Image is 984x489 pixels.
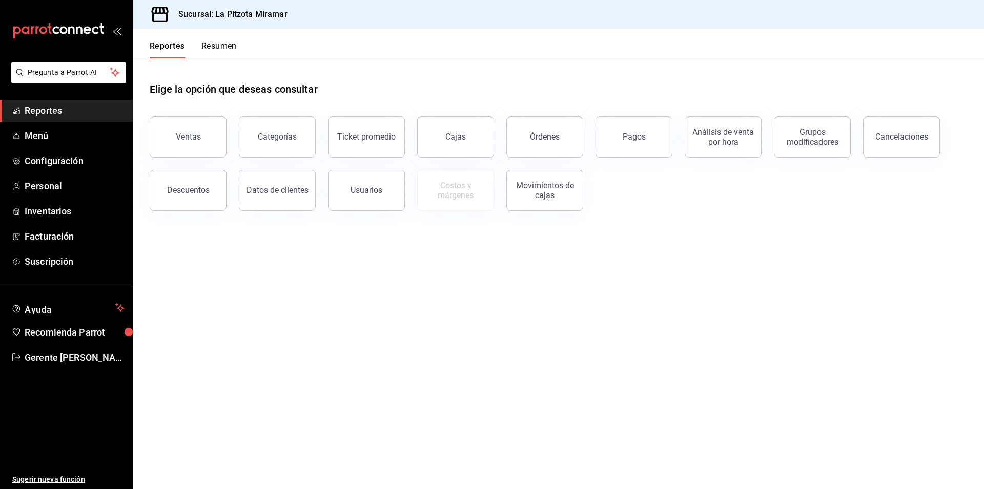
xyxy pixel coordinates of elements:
span: Personal [25,179,125,193]
button: Movimientos de cajas [506,170,583,211]
button: Reportes [150,41,185,58]
span: Reportes [25,104,125,118]
a: Cajas [417,116,494,158]
button: Resumen [201,41,237,58]
div: Costos y márgenes [424,181,487,200]
button: open_drawer_menu [113,27,121,35]
button: Cancelaciones [863,116,940,158]
div: Descuentos [167,185,210,195]
button: Grupos modificadores [774,116,851,158]
h3: Sucursal: La Pitzota Miramar [170,8,288,21]
span: Pregunta a Parrot AI [28,67,110,78]
span: Suscripción [25,255,125,268]
button: Contrata inventarios para ver este reporte [417,170,494,211]
button: Ventas [150,116,227,158]
button: Órdenes [506,116,583,158]
button: Usuarios [328,170,405,211]
button: Categorías [239,116,316,158]
div: Ticket promedio [337,132,396,142]
div: Grupos modificadores [781,127,844,147]
span: Ayuda [25,302,111,314]
span: Gerente [PERSON_NAME] [25,350,125,364]
span: Recomienda Parrot [25,325,125,339]
h1: Elige la opción que deseas consultar [150,82,318,97]
button: Análisis de venta por hora [685,116,762,158]
div: Análisis de venta por hora [691,127,755,147]
span: Inventarios [25,204,125,218]
button: Datos de clientes [239,170,316,211]
div: Movimientos de cajas [513,181,577,200]
a: Pregunta a Parrot AI [7,74,126,85]
div: Cajas [445,131,466,143]
button: Ticket promedio [328,116,405,158]
div: Categorías [258,132,297,142]
button: Pagos [596,116,672,158]
div: navigation tabs [150,41,237,58]
button: Pregunta a Parrot AI [11,62,126,83]
div: Usuarios [351,185,382,195]
span: Facturación [25,229,125,243]
span: Sugerir nueva función [12,474,125,485]
div: Datos de clientes [247,185,309,195]
button: Descuentos [150,170,227,211]
span: Configuración [25,154,125,168]
div: Ventas [176,132,201,142]
span: Menú [25,129,125,143]
div: Órdenes [530,132,560,142]
div: Cancelaciones [875,132,928,142]
div: Pagos [623,132,646,142]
